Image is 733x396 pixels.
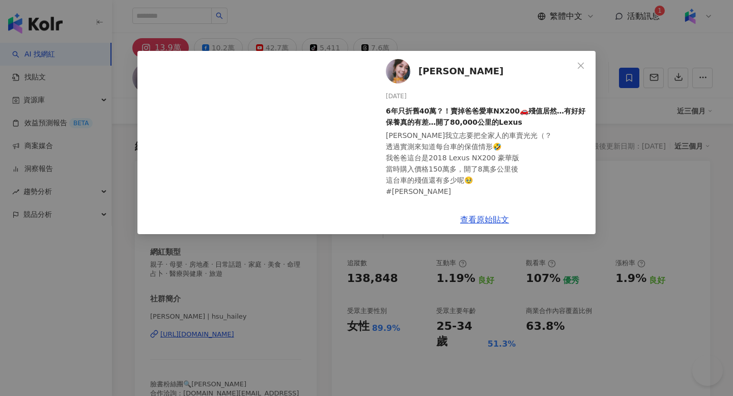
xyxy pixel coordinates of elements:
a: 查看原始貼文 [460,215,509,224]
span: close [577,62,585,70]
iframe: 6年只折舊40萬？！賣掉爸爸愛車NX200🚗殘值居然…有好好保養真的有差…開了80,000公里的Lexus [137,51,370,234]
img: KOL Avatar [386,59,410,83]
span: [PERSON_NAME] [418,64,503,78]
div: [DATE] [386,92,587,101]
div: 6年只折舊40萬？！賣掉爸爸愛車NX200🚗殘值居然…有好好保養真的有差…開了80,000公里的Lexus [386,105,587,128]
button: Close [571,55,591,76]
a: KOL Avatar[PERSON_NAME] [386,59,573,83]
